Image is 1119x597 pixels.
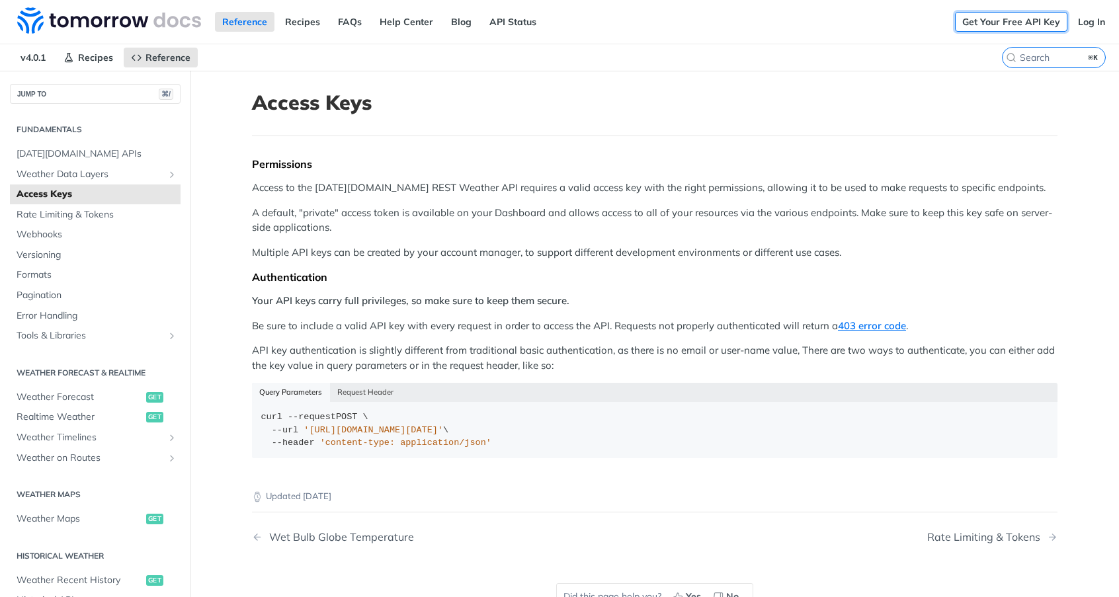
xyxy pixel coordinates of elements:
[252,245,1057,260] p: Multiple API keys can be created by your account manager, to support different development enviro...
[17,168,163,181] span: Weather Data Layers
[10,326,181,346] a: Tools & LibrariesShow subpages for Tools & Libraries
[272,438,315,448] span: --header
[252,206,1057,235] p: A default, "private" access token is available on your Dashboard and allows access to all of your...
[17,7,201,34] img: Tomorrow.io Weather API Docs
[10,550,181,562] h2: Historical Weather
[145,52,190,63] span: Reference
[10,509,181,529] a: Weather Mapsget
[10,84,181,104] button: JUMP TO⌘/
[252,518,1057,557] nav: Pagination Controls
[10,286,181,305] a: Pagination
[263,531,414,543] div: Wet Bulb Globe Temperature
[10,448,181,468] a: Weather on RoutesShow subpages for Weather on Routes
[482,12,544,32] a: API Status
[10,225,181,245] a: Webhooks
[13,48,53,67] span: v4.0.1
[10,428,181,448] a: Weather TimelinesShow subpages for Weather Timelines
[288,412,336,422] span: --request
[10,124,181,136] h2: Fundamentals
[17,188,177,201] span: Access Keys
[167,169,177,180] button: Show subpages for Weather Data Layers
[10,306,181,326] a: Error Handling
[331,12,369,32] a: FAQs
[146,392,163,403] span: get
[17,411,143,424] span: Realtime Weather
[1006,52,1016,63] svg: Search
[261,411,1049,450] div: POST \ \
[278,12,327,32] a: Recipes
[17,391,143,404] span: Weather Forecast
[17,228,177,241] span: Webhooks
[17,249,177,262] span: Versioning
[17,431,163,444] span: Weather Timelines
[167,331,177,341] button: Show subpages for Tools & Libraries
[330,383,401,401] button: Request Header
[17,268,177,282] span: Formats
[444,12,479,32] a: Blog
[252,319,1057,334] p: Be sure to include a valid API key with every request in order to access the API. Requests not pr...
[320,438,491,448] span: 'content-type: application/json'
[10,144,181,164] a: [DATE][DOMAIN_NAME] APIs
[167,453,177,463] button: Show subpages for Weather on Routes
[10,165,181,184] a: Weather Data LayersShow subpages for Weather Data Layers
[17,208,177,221] span: Rate Limiting & Tokens
[215,12,274,32] a: Reference
[17,574,143,587] span: Weather Recent History
[372,12,440,32] a: Help Center
[10,367,181,379] h2: Weather Forecast & realtime
[252,91,1057,114] h1: Access Keys
[955,12,1067,32] a: Get Your Free API Key
[146,514,163,524] span: get
[17,512,143,526] span: Weather Maps
[252,531,597,543] a: Previous Page: Wet Bulb Globe Temperature
[146,575,163,586] span: get
[252,180,1057,196] p: Access to the [DATE][DOMAIN_NAME] REST Weather API requires a valid access key with the right per...
[272,425,299,435] span: --url
[1071,12,1112,32] a: Log In
[252,270,1057,284] div: Authentication
[927,531,1057,543] a: Next Page: Rate Limiting & Tokens
[146,412,163,422] span: get
[252,157,1057,171] div: Permissions
[124,48,198,67] a: Reference
[17,452,163,465] span: Weather on Routes
[10,571,181,590] a: Weather Recent Historyget
[10,407,181,427] a: Realtime Weatherget
[17,309,177,323] span: Error Handling
[304,425,443,435] span: '[URL][DOMAIN_NAME][DATE]'
[17,289,177,302] span: Pagination
[261,412,282,422] span: curl
[167,432,177,443] button: Show subpages for Weather Timelines
[10,265,181,285] a: Formats
[838,319,906,332] a: 403 error code
[927,531,1047,543] div: Rate Limiting & Tokens
[56,48,120,67] a: Recipes
[17,329,163,342] span: Tools & Libraries
[252,343,1057,373] p: API key authentication is slightly different from traditional basic authentication, as there is n...
[10,184,181,204] a: Access Keys
[10,489,181,500] h2: Weather Maps
[17,147,177,161] span: [DATE][DOMAIN_NAME] APIs
[159,89,173,100] span: ⌘/
[1085,51,1102,64] kbd: ⌘K
[252,490,1057,503] p: Updated [DATE]
[10,245,181,265] a: Versioning
[10,205,181,225] a: Rate Limiting & Tokens
[78,52,113,63] span: Recipes
[10,387,181,407] a: Weather Forecastget
[252,294,569,307] strong: Your API keys carry full privileges, so make sure to keep them secure.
